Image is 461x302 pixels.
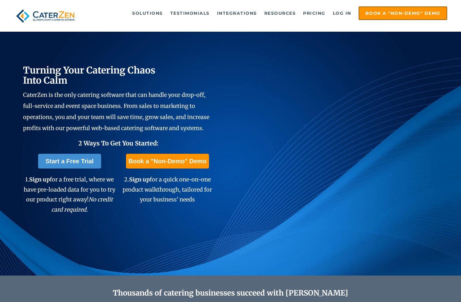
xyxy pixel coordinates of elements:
[29,176,50,183] span: Sign up
[300,7,329,19] a: Pricing
[46,289,415,298] h2: Thousands of catering businesses succeed with [PERSON_NAME]
[261,7,299,19] a: Resources
[129,176,150,183] span: Sign up
[23,91,209,132] span: CaterZen is the only catering software that can handle your drop-off, full-service and event spac...
[78,139,159,147] span: 2 Ways To Get You Started:
[126,154,209,169] a: Book a "Non-Demo" Demo
[88,6,447,20] div: Navigation Menu
[23,64,156,86] span: Turning Your Catering Chaos Into Calm
[51,196,113,213] em: No credit card required.
[129,7,166,19] a: Solutions
[214,7,260,19] a: Integrations
[24,176,115,213] span: 1. for a free trial, where we have pre-loaded data for you to try our product right away!
[14,6,77,26] img: caterzen
[167,7,213,19] a: Testimonials
[123,176,212,203] span: 2. for a quick one-on-one product walkthrough, tailored for your business' needs
[38,154,101,169] a: Start a Free Trial
[359,6,447,20] a: Book a "Non-Demo" Demo
[330,7,354,19] a: Log in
